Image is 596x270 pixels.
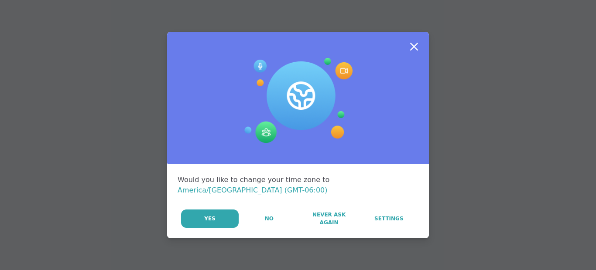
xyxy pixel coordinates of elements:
[299,209,358,228] button: Never Ask Again
[240,209,298,228] button: No
[178,186,328,194] span: America/[GEOGRAPHIC_DATA] (GMT-06:00)
[204,215,216,223] span: Yes
[178,175,418,196] div: Would you like to change your time zone to
[265,215,274,223] span: No
[304,211,354,226] span: Never Ask Again
[360,209,418,228] a: Settings
[181,209,239,228] button: Yes
[243,58,353,143] img: Session Experience
[374,215,404,223] span: Settings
